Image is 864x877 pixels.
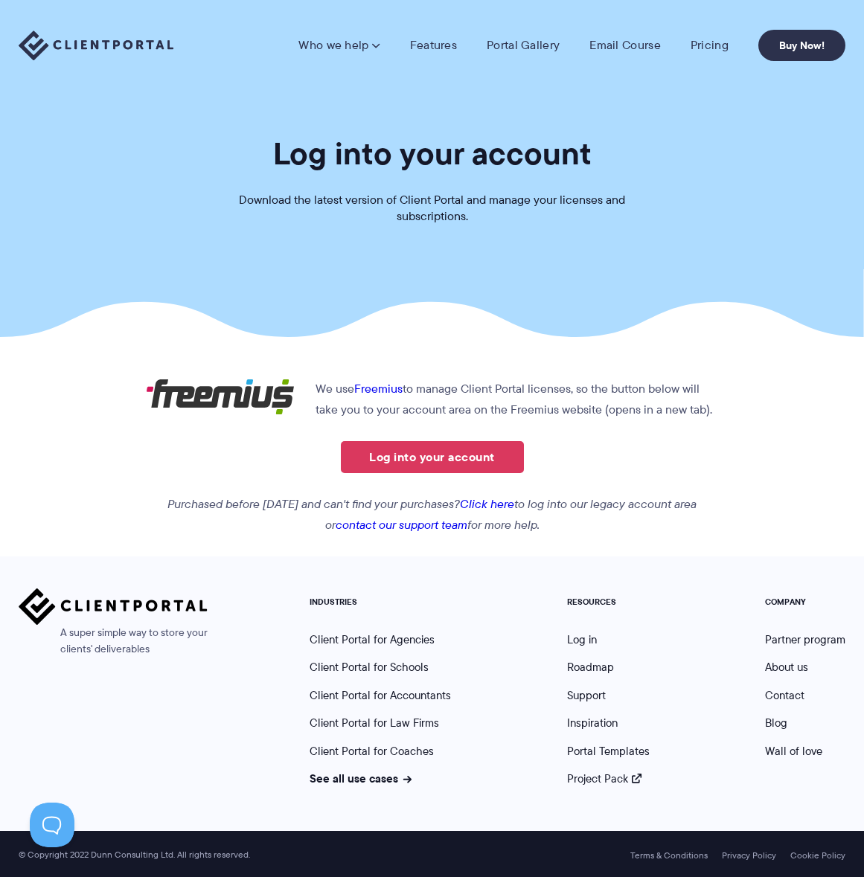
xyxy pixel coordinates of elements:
a: Inspiration [567,715,618,731]
a: About us [765,659,808,675]
a: Portal Templates [567,743,650,759]
span: © Copyright 2022 Dunn Consulting Ltd. All rights reserved. [11,849,257,861]
a: Click here [460,495,514,513]
a: Privacy Policy [722,850,776,861]
a: Buy Now! [758,30,845,61]
h5: INDUSTRIES [310,597,451,608]
a: Support [567,687,606,704]
a: Terms & Conditions [630,850,708,861]
a: Wall of love [765,743,822,759]
a: Who we help [298,38,380,53]
h1: Log into your account [19,134,845,173]
p: Download the latest version of Client Portal and manage your licenses and subscriptions. [209,192,656,225]
span: A super simple way to store your clients' deliverables [19,625,208,658]
a: Features [410,38,457,53]
a: Roadmap [567,659,614,675]
a: Blog [765,715,787,731]
img: Freemius logo [146,379,295,415]
a: contact our support team [336,516,467,533]
a: Contact [765,687,804,704]
a: Client Portal for Accountants [310,687,451,704]
a: See all use cases [310,770,412,787]
a: Client Portal for Schools [310,659,429,675]
a: Client Portal for Agencies [310,632,435,648]
a: Pricing [691,38,729,53]
iframe: Toggle Customer Support [30,803,74,847]
a: Partner program [765,632,845,648]
em: Purchased before [DATE] and can't find your purchases? to log into our legacy account area or for... [167,495,697,533]
a: Client Portal for Coaches [310,743,434,759]
h5: RESOURCES [567,597,650,608]
a: Project Pack [567,771,641,787]
a: Portal Gallery [487,38,560,53]
a: Cookie Policy [790,850,845,861]
a: Email Course [589,38,661,53]
a: Client Portal for Law Firms [310,715,439,731]
a: Freemius [354,380,403,397]
p: We use to manage Client Portal licenses, so the button below will take you to your account area o... [146,379,718,420]
h5: COMPANY [765,597,845,608]
a: Log into your account [341,441,524,473]
a: Log in [567,632,597,648]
